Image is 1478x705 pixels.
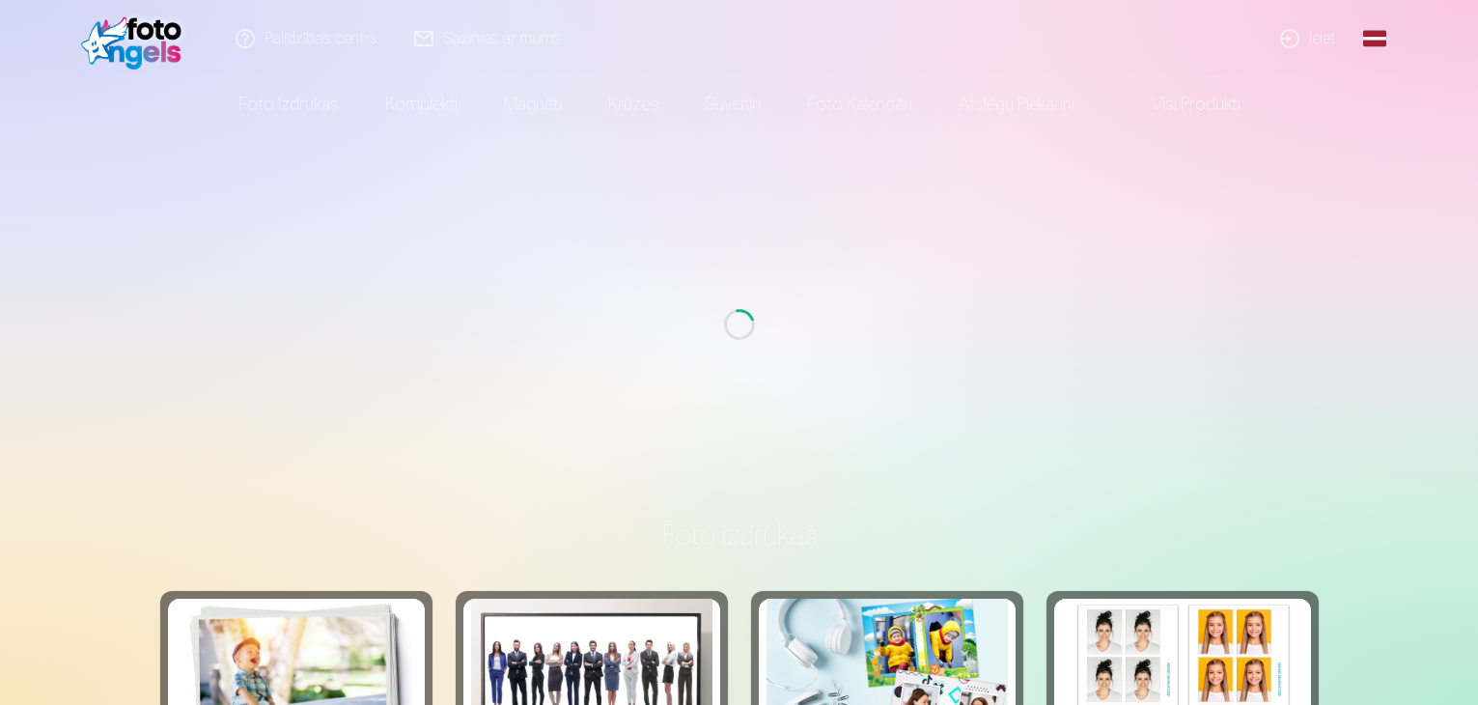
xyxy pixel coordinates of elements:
[362,77,481,131] a: Komplekti
[215,77,362,131] a: Foto izdrukas
[784,77,935,131] a: Foto kalendāri
[176,518,1303,552] h3: Foto izdrukas
[585,77,682,131] a: Krūzes
[1098,77,1264,131] a: Visi produkti
[81,8,192,70] img: /fa1
[935,77,1098,131] a: Atslēgu piekariņi
[481,77,585,131] a: Magnēti
[682,77,784,131] a: Suvenīri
